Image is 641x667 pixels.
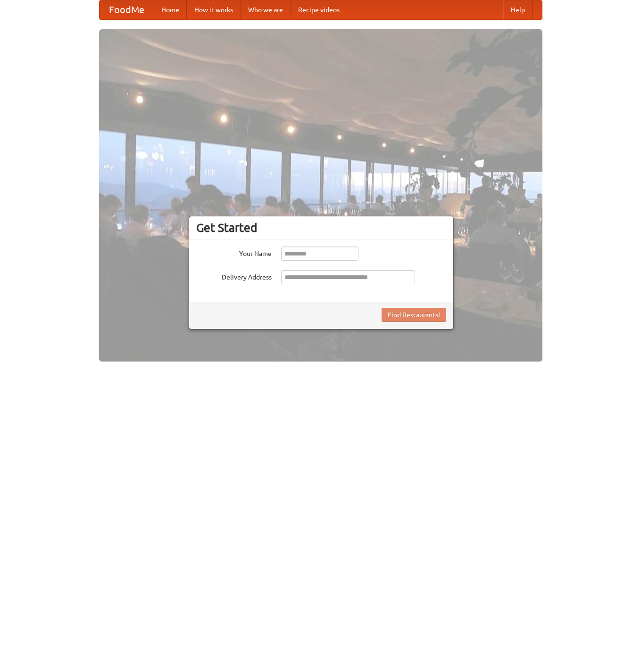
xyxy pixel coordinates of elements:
[187,0,241,19] a: How it works
[291,0,347,19] a: Recipe videos
[196,270,272,282] label: Delivery Address
[241,0,291,19] a: Who we are
[196,247,272,258] label: Your Name
[100,0,154,19] a: FoodMe
[503,0,533,19] a: Help
[196,221,446,235] h3: Get Started
[154,0,187,19] a: Home
[382,308,446,322] button: Find Restaurants!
